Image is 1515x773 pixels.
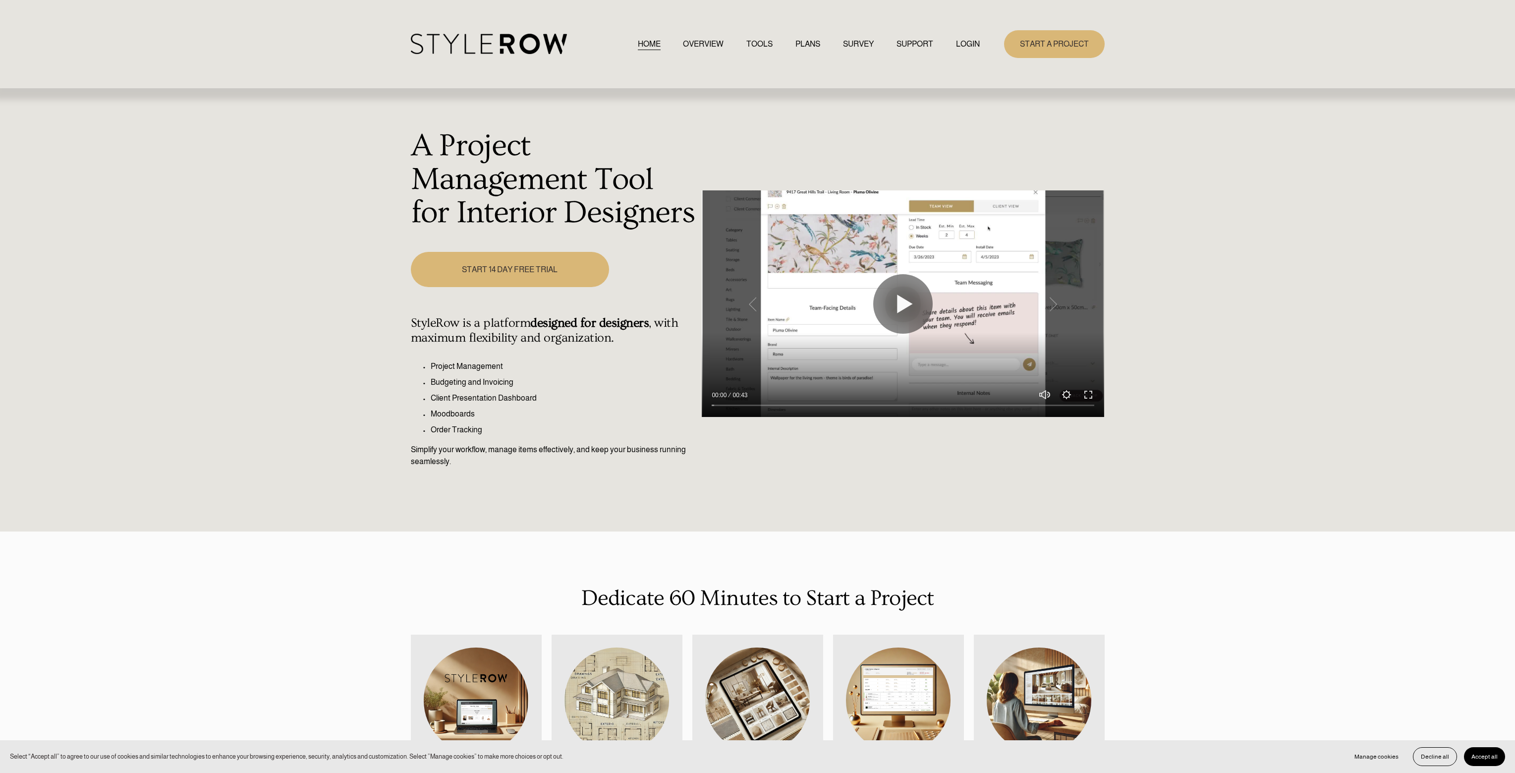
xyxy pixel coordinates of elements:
a: START A PROJECT [1004,30,1105,58]
a: HOME [638,37,661,51]
div: Current time [712,390,729,400]
p: Moodboards [431,408,697,420]
span: Decline all [1421,753,1449,760]
a: SURVEY [843,37,874,51]
p: Simplify your workflow, manage items effectively, and keep your business running seamlessly. [411,444,697,468]
h4: StyleRow is a platform , with maximum flexibility and organization. [411,316,697,346]
p: Select “Accept all” to agree to our use of cookies and similar technologies to enhance your brows... [10,752,563,761]
strong: designed for designers [530,316,649,330]
a: START 14 DAY FREE TRIAL [411,252,609,287]
a: PLANS [795,37,820,51]
p: Project Management [431,360,697,372]
a: OVERVIEW [683,37,724,51]
div: Duration [729,390,750,400]
h1: A Project Management Tool for Interior Designers [411,129,697,230]
span: Accept all [1471,753,1498,760]
button: Accept all [1464,747,1505,766]
button: Play [873,274,933,334]
p: Client Presentation Dashboard [431,392,697,404]
span: Manage cookies [1354,753,1399,760]
input: Seek [712,402,1094,409]
button: Manage cookies [1347,747,1406,766]
span: SUPPORT [897,38,933,50]
p: Budgeting and Invoicing [431,376,697,388]
a: LOGIN [956,37,980,51]
a: folder dropdown [897,37,933,51]
button: Decline all [1413,747,1457,766]
p: Order Tracking [431,424,697,436]
p: Dedicate 60 Minutes to Start a Project [411,582,1105,615]
img: StyleRow [411,34,567,54]
a: TOOLS [746,37,773,51]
